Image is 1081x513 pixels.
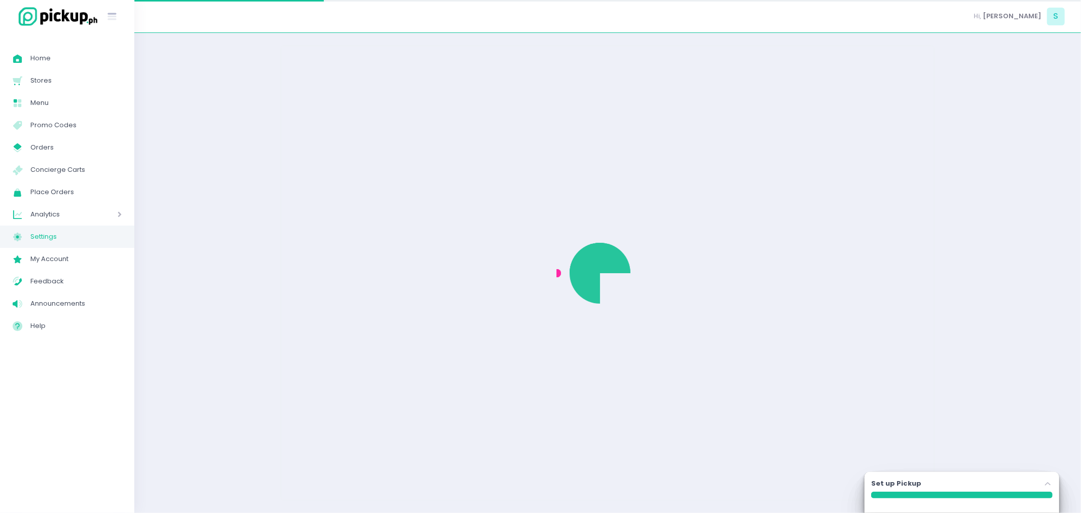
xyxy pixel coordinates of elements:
[30,252,122,266] span: My Account
[30,52,122,65] span: Home
[30,230,122,243] span: Settings
[30,208,89,221] span: Analytics
[983,11,1042,21] span: [PERSON_NAME]
[1047,8,1065,25] span: S
[30,119,122,132] span: Promo Codes
[30,141,122,154] span: Orders
[30,186,122,199] span: Place Orders
[30,163,122,176] span: Concierge Carts
[30,297,122,310] span: Announcements
[30,275,122,288] span: Feedback
[974,11,982,21] span: Hi,
[30,96,122,109] span: Menu
[13,6,99,27] img: logo
[30,74,122,87] span: Stores
[871,479,921,489] label: Set up Pickup
[30,319,122,333] span: Help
